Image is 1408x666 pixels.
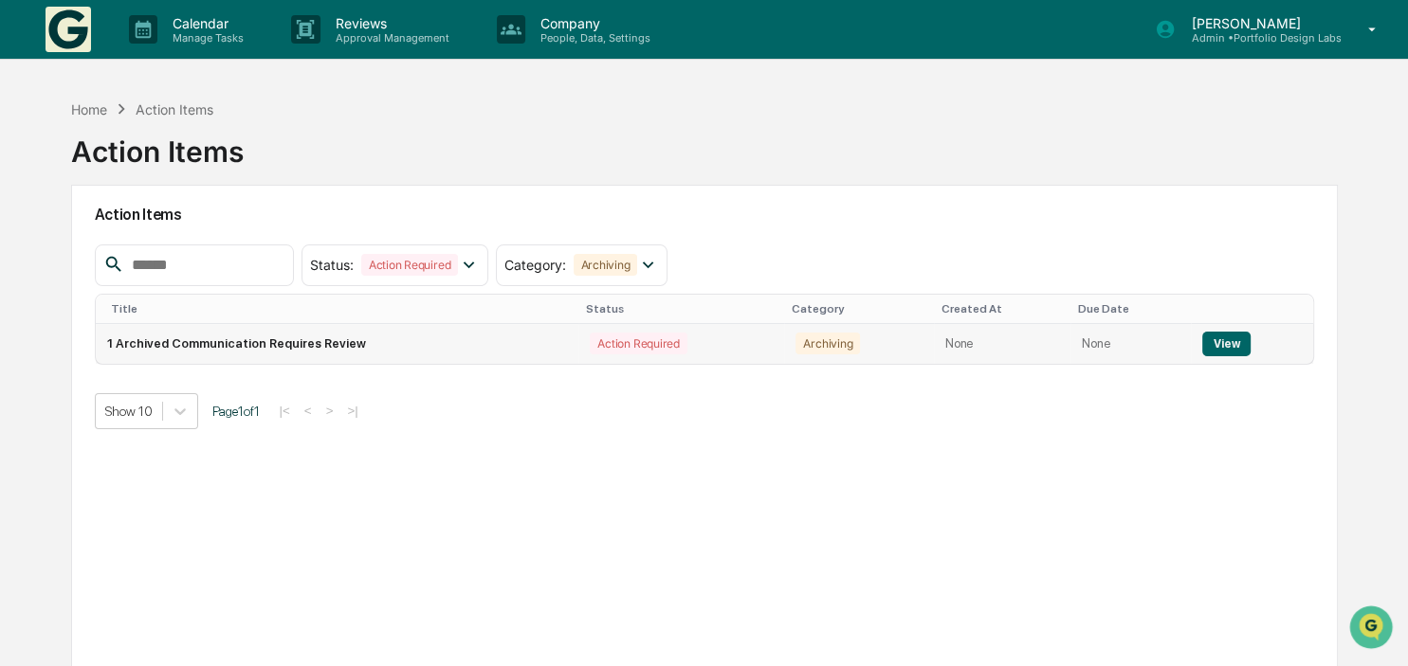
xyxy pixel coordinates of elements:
[38,275,119,294] span: Data Lookup
[64,164,240,179] div: We're available if you need us!
[71,101,107,117] div: Home
[71,119,244,169] div: Action Items
[504,257,566,273] span: Category :
[111,302,572,315] div: Title
[1078,302,1183,315] div: Due Date
[11,267,127,301] a: 🔎Data Lookup
[212,404,260,419] span: Page 1 of 1
[19,277,34,292] div: 🔎
[1176,15,1341,31] p: [PERSON_NAME]
[322,151,345,173] button: Start new chat
[189,321,229,335] span: Pylon
[1202,332,1251,356] button: View
[46,7,91,52] img: logo
[157,15,253,31] p: Calendar
[1070,324,1191,364] td: None
[792,302,926,315] div: Category
[64,145,311,164] div: Start new chat
[574,254,638,276] div: Archiving
[95,206,1315,224] h2: Action Items
[1176,31,1341,45] p: Admin • Portfolio Design Labs
[299,403,318,419] button: <
[586,302,777,315] div: Status
[156,239,235,258] span: Attestations
[934,324,1070,364] td: None
[38,239,122,258] span: Preclearance
[19,40,345,70] p: How can we help?
[525,31,660,45] p: People, Data, Settings
[274,403,296,419] button: |<
[795,333,860,354] div: Archiving
[19,145,53,179] img: 1746055101610-c473b297-6a78-478c-a979-82029cc54cd1
[134,320,229,335] a: Powered byPylon
[1202,336,1251,351] a: View
[320,15,459,31] p: Reviews
[19,241,34,256] div: 🖐️
[11,231,130,265] a: 🖐️Preclearance
[590,333,686,354] div: Action Required
[320,31,459,45] p: Approval Management
[320,403,339,419] button: >
[137,241,153,256] div: 🗄️
[130,231,243,265] a: 🗄️Attestations
[157,31,253,45] p: Manage Tasks
[361,254,458,276] div: Action Required
[96,324,579,364] td: 1 Archived Communication Requires Review
[341,403,363,419] button: >|
[1347,603,1399,655] iframe: Open customer support
[136,101,213,117] div: Action Items
[525,15,660,31] p: Company
[310,257,354,273] span: Status :
[942,302,1063,315] div: Created At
